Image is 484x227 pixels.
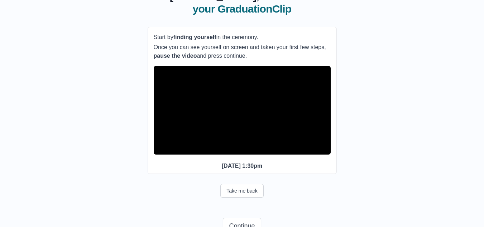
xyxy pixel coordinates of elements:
[154,43,331,60] p: Once you can see yourself on screen and taken your first few steps, and press continue.
[154,53,197,59] b: pause the video
[154,66,331,155] div: Video Player
[154,162,331,170] p: [DATE] 1:30pm
[220,184,263,198] button: Take me back
[170,3,315,15] span: your GraduationClip
[173,34,216,40] b: finding yourself
[154,33,331,42] p: Start by in the ceremony.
